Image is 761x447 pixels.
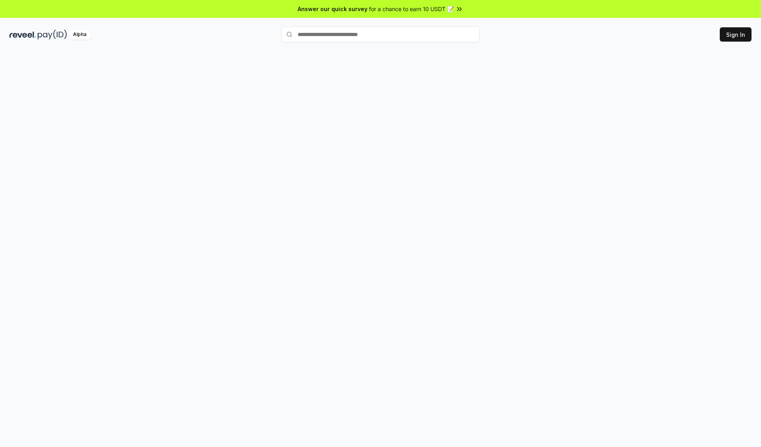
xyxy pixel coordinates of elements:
span: Answer our quick survey [298,5,367,13]
span: for a chance to earn 10 USDT 📝 [369,5,454,13]
img: reveel_dark [10,30,36,40]
div: Alpha [69,30,91,40]
img: pay_id [38,30,67,40]
button: Sign In [720,27,751,42]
